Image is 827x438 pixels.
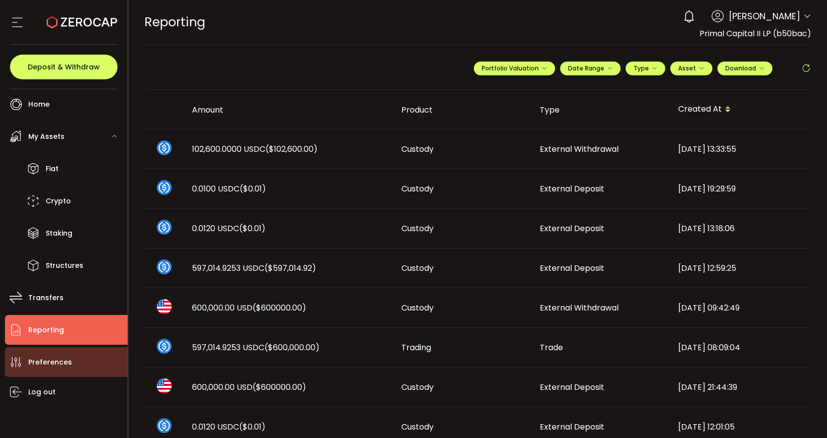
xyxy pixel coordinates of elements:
[192,421,265,433] span: 0.0120 USDC
[253,302,306,313] span: ($600000.00)
[482,64,547,72] span: Portfolio Valuation
[157,339,172,354] img: usdc_portfolio.svg
[670,421,809,433] div: [DATE] 12:01:05
[192,302,306,313] span: 600,000.00 USD
[568,64,613,72] span: Date Range
[729,9,800,23] span: [PERSON_NAME]
[265,143,318,155] span: ($102,600.00)
[264,342,319,353] span: ($600,000.00)
[28,97,50,112] span: Home
[401,223,434,234] span: Custody
[253,381,306,393] span: ($600000.00)
[192,381,306,393] span: 600,000.00 USD
[239,421,265,433] span: ($0.01)
[401,302,434,313] span: Custody
[192,183,266,194] span: 0.0100 USDC
[10,55,118,79] button: Deposit & Withdraw
[401,381,434,393] span: Custody
[46,258,83,273] span: Structures
[626,62,665,75] button: Type
[46,194,71,208] span: Crypto
[157,220,172,235] img: usdc_portfolio.svg
[540,302,619,313] span: External Withdrawal
[670,342,809,353] div: [DATE] 08:09:04
[540,183,604,194] span: External Deposit
[192,262,316,274] span: 597,014.9253 USDC
[192,223,265,234] span: 0.0120 USDC
[670,262,809,274] div: [DATE] 12:59:25
[157,418,172,433] img: usdc_portfolio.svg
[184,104,393,116] div: Amount
[540,381,604,393] span: External Deposit
[401,183,434,194] span: Custody
[401,342,431,353] span: Trading
[28,385,56,399] span: Log out
[670,302,809,313] div: [DATE] 09:42:49
[717,62,772,75] button: Download
[670,62,712,75] button: Asset
[532,104,670,116] div: Type
[670,381,809,393] div: [DATE] 21:44:39
[670,183,809,194] div: [DATE] 19:29:59
[393,104,532,116] div: Product
[700,28,811,39] span: Primal Capital II LP (b50bac)
[28,355,72,370] span: Preferences
[46,162,59,176] span: Fiat
[240,183,266,194] span: ($0.01)
[634,64,657,72] span: Type
[670,101,809,118] div: Created At
[157,299,172,314] img: usd_portfolio.svg
[28,129,64,144] span: My Assets
[28,323,64,337] span: Reporting
[560,62,621,75] button: Date Range
[540,262,604,274] span: External Deposit
[540,223,604,234] span: External Deposit
[670,223,809,234] div: [DATE] 13:18:06
[474,62,555,75] button: Portfolio Valuation
[192,342,319,353] span: 597,014.9253 USDC
[144,13,205,31] span: Reporting
[46,226,72,241] span: Staking
[28,63,100,70] span: Deposit & Withdraw
[157,180,172,195] img: usdc_portfolio.svg
[401,143,434,155] span: Custody
[540,421,604,433] span: External Deposit
[540,143,619,155] span: External Withdrawal
[157,378,172,393] img: usd_portfolio.svg
[192,143,318,155] span: 102,600.0000 USDC
[401,421,434,433] span: Custody
[540,342,563,353] span: Trade
[264,262,316,274] span: ($597,014.92)
[670,143,809,155] div: [DATE] 13:33:55
[28,291,64,305] span: Transfers
[678,64,696,72] span: Asset
[777,390,827,438] iframe: Chat Widget
[401,262,434,274] span: Custody
[157,140,172,155] img: usdc_portfolio.svg
[157,259,172,274] img: usdc_portfolio.svg
[239,223,265,234] span: ($0.01)
[725,64,764,72] span: Download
